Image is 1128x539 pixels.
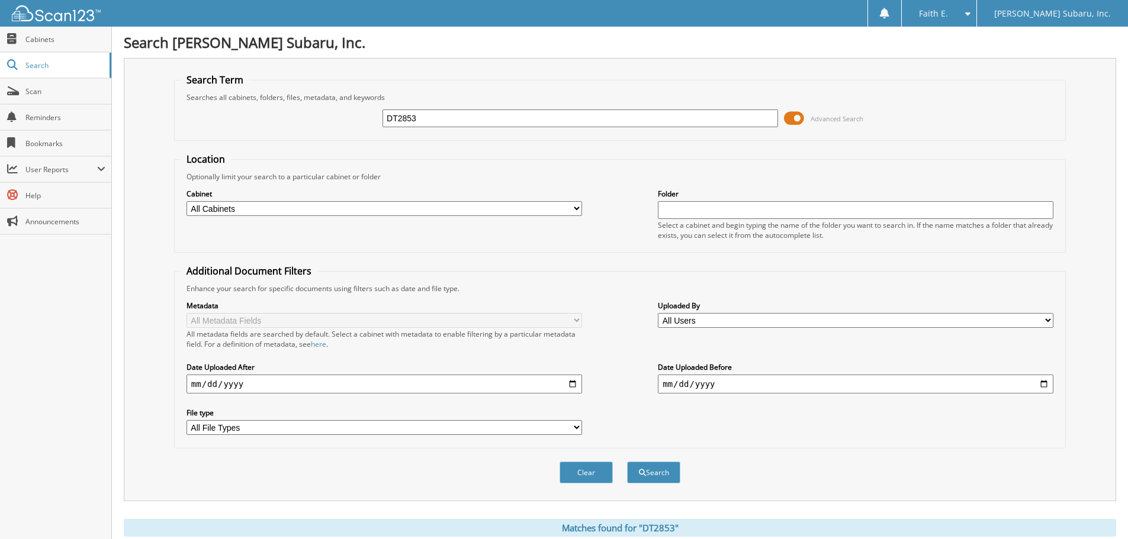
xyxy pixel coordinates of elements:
[627,461,680,483] button: Search
[25,138,105,149] span: Bookmarks
[25,164,97,175] span: User Reports
[187,329,582,349] div: All metadata fields are searched by default. Select a cabinet with metadata to enable filtering b...
[181,172,1059,182] div: Optionally limit your search to a particular cabinet or folder
[187,362,582,372] label: Date Uploaded After
[181,73,249,86] legend: Search Term
[658,220,1053,240] div: Select a cabinet and begin typing the name of the folder you want to search in. If the name match...
[124,33,1116,52] h1: Search [PERSON_NAME] Subaru, Inc.
[658,375,1053,393] input: end
[187,408,582,418] label: File type
[25,191,105,201] span: Help
[25,217,105,227] span: Announcements
[25,34,105,44] span: Cabinets
[187,189,582,199] label: Cabinet
[658,189,1053,199] label: Folder
[919,10,948,17] span: Faith E.
[181,153,231,166] legend: Location
[124,519,1116,537] div: Matches found for "DT2853"
[187,375,582,393] input: start
[994,10,1111,17] span: [PERSON_NAME] Subaru, Inc.
[25,60,104,70] span: Search
[560,461,613,483] button: Clear
[658,362,1053,372] label: Date Uploaded Before
[25,112,105,122] span: Reminders
[12,5,101,21] img: scan123-logo-white.svg
[187,301,582,311] label: Metadata
[25,86,105,96] span: Scan
[311,339,326,349] a: here
[181,264,317,277] legend: Additional Document Filters
[658,301,1053,311] label: Uploaded By
[181,283,1059,293] div: Enhance your search for specific documents using filters such as date and file type.
[181,92,1059,102] div: Searches all cabinets, folders, files, metadata, and keywords
[811,114,863,123] span: Advanced Search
